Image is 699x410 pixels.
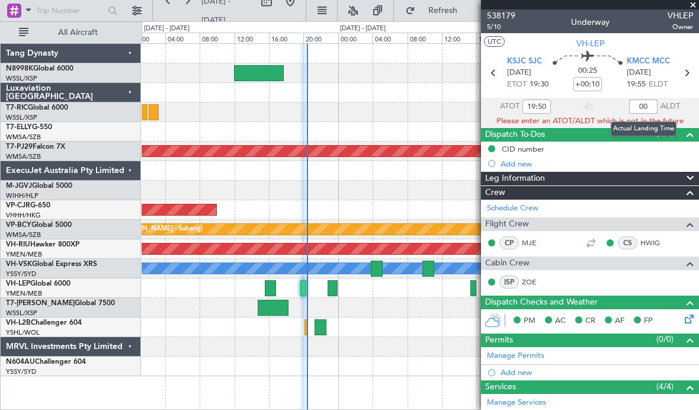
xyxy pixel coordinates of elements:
a: N604AUChallenger 604 [6,358,86,366]
a: WSSL/XSP [6,113,37,122]
a: YMEN/MEB [6,250,42,259]
span: Crew [485,186,505,200]
div: 04:00 [165,33,200,43]
span: (4/4) [656,380,674,393]
span: Owner [668,22,693,32]
div: Actual Landing Time [611,121,676,136]
span: VH-VSK [6,261,32,268]
div: Please enter an ATOT/ALDT which is not in the future [481,116,699,127]
span: VP-BCY [6,222,31,229]
a: YMEN/MEB [6,289,42,298]
span: VH-RIU [6,241,30,248]
span: 5/10 [487,22,515,32]
span: VH-LEP [6,280,30,287]
span: PM [524,315,536,327]
span: T7-PJ29 [6,143,33,150]
button: All Aircraft [13,23,129,42]
span: 19:30 [530,79,549,91]
span: ETOT [507,79,527,91]
a: Manage Services [487,397,546,409]
span: CR [585,315,595,327]
span: Leg Information [485,172,545,185]
div: [DATE] - [DATE] [340,24,386,34]
a: VH-VSKGlobal Express XRS [6,261,97,268]
span: Services [485,380,516,394]
div: 00:00 [131,33,165,43]
div: 08:00 [408,33,442,43]
span: FP [644,315,653,327]
div: Underway [571,16,610,28]
span: N8998K [6,65,33,72]
span: Dispatch Checks and Weather [485,296,598,309]
a: VP-CJRG-650 [6,202,50,209]
span: 538179 [487,9,515,22]
a: M-JGVJGlobal 5000 [6,182,72,190]
div: CS [618,236,637,249]
span: ALDT [660,101,680,113]
div: 12:00 [235,33,269,43]
a: VHHH/HKG [6,211,41,220]
span: Refresh [418,7,467,15]
a: VH-L2BChallenger 604 [6,319,82,326]
a: WSSL/XSP [6,74,37,83]
a: WIHH/HLP [6,191,39,200]
input: --:-- [629,100,658,114]
a: Schedule Crew [487,203,538,214]
span: [DATE] [507,67,531,79]
div: Add new [501,159,693,169]
a: T7-PJ29Falcon 7X [6,143,65,150]
a: HWIG [640,238,667,248]
a: YSHL/WOL [6,328,40,337]
a: WSSL/XSP [6,309,37,318]
a: VH-LEPGlobal 6000 [6,280,70,287]
div: CP [499,236,519,249]
a: T7-ELLYG-550 [6,124,52,131]
span: [DATE] [627,67,651,79]
span: T7-ELLY [6,124,32,131]
div: 00:00 [338,33,373,43]
div: 16:00 [269,33,303,43]
span: ELDT [649,79,668,91]
span: AC [555,315,566,327]
span: VP-CJR [6,202,30,209]
a: VP-BCYGlobal 5000 [6,222,72,229]
span: VHLEP [668,9,693,22]
span: AF [615,315,624,327]
div: CID number [502,144,544,154]
div: 04:00 [373,33,407,43]
span: 19:55 [627,79,646,91]
a: WMSA/SZB [6,133,41,142]
span: VH-LEP [576,37,604,50]
a: VH-RIUHawker 800XP [6,241,79,248]
span: KSJC SJC [507,56,542,68]
a: MJE [522,238,549,248]
span: KMCC MCC [627,56,670,68]
div: 12:00 [442,33,476,43]
a: ZOE [522,277,549,287]
span: All Aircraft [31,28,125,37]
div: [DATE] - [DATE] [144,24,190,34]
div: 16:00 [476,33,511,43]
a: T7-[PERSON_NAME]Global 7500 [6,300,115,307]
div: 20:00 [303,33,338,43]
input: --:-- [522,100,551,114]
div: Add new [501,367,693,377]
span: Permits [485,334,513,347]
span: N604AU [6,358,35,366]
a: YSSY/SYD [6,270,36,278]
span: VH-L2B [6,319,31,326]
span: Cabin Crew [485,257,530,270]
span: Flight Crew [485,217,529,231]
span: (0/0) [656,333,674,345]
span: T7-[PERSON_NAME] [6,300,75,307]
button: Refresh [400,1,471,20]
span: Dispatch To-Dos [485,128,545,142]
input: Trip Number [36,2,104,20]
span: M-JGVJ [6,182,32,190]
a: WMSA/SZB [6,230,41,239]
a: YSSY/SYD [6,367,36,376]
div: 08:00 [200,33,234,43]
button: UTC [484,36,505,47]
span: T7-RIC [6,104,28,111]
a: T7-RICGlobal 6000 [6,104,68,111]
